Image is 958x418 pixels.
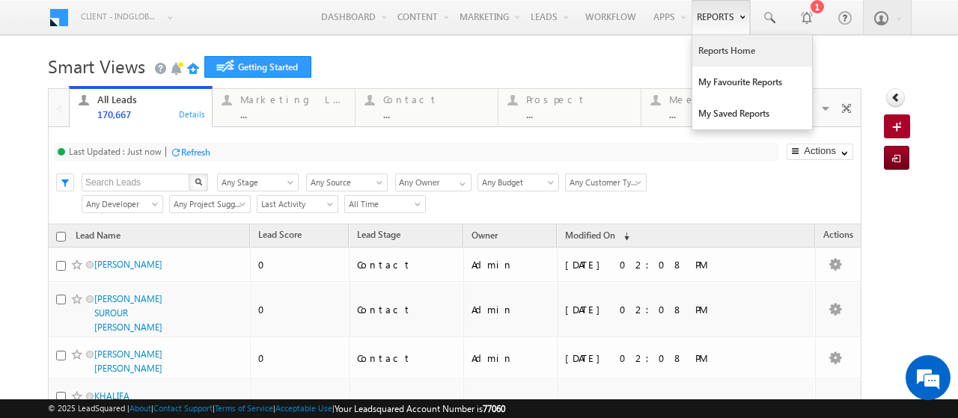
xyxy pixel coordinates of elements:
[48,54,145,78] span: Smart Views
[478,176,554,189] span: Any Budget
[350,227,408,246] a: Lead Stage
[787,144,853,160] button: Actions
[669,108,775,120] div: ...
[357,258,457,271] div: Contact
[204,56,311,78] a: Getting Started
[217,173,299,191] a: Any Stage
[472,303,550,316] div: Admin
[357,229,400,240] span: Lead Stage
[178,107,207,120] div: Details
[306,173,388,191] div: Lead Source Filter
[383,108,489,120] div: ...
[472,351,550,365] div: Admin
[153,403,213,413] a: Contact Support
[97,93,204,105] div: All Leads
[94,259,162,270] a: [PERSON_NAME]
[565,173,647,191] a: Any Customer Type
[472,230,498,241] span: Owner
[94,348,162,374] a: [PERSON_NAME] [PERSON_NAME]
[307,176,382,189] span: Any Source
[558,227,637,246] a: Modified On (sorted descending)
[257,197,333,211] span: Last Activity
[617,230,629,242] span: (sorted descending)
[69,86,213,128] a: All Leads170,667Details
[82,173,190,191] input: Search Leads
[478,173,558,191] div: Budget Filter
[641,89,784,126] a: Meeting...
[169,195,251,213] a: Any Project Suggested
[816,227,861,246] span: Actions
[97,108,204,120] div: 170,667
[81,9,159,24] span: Client - indglobal1 (77060)
[82,195,163,213] a: Any Developer
[258,258,342,271] div: 0
[215,403,273,413] a: Terms of Service
[212,89,356,126] a: Marketing Leads...
[170,197,245,211] span: Any Project Suggested
[357,351,457,365] div: Contact
[355,89,498,126] a: Contact...
[395,173,472,191] input: Type to Search
[69,146,162,157] div: Last Updated : Just now
[344,195,426,213] a: All Time
[451,174,470,189] a: Show All Items
[129,403,151,413] a: About
[565,173,645,191] div: Customer Type Filter
[526,93,632,105] div: Prospect
[251,227,309,246] a: Lead Score
[68,227,128,247] a: Lead Name
[48,402,505,416] span: © 2025 LeadSquared | | | | |
[357,303,457,316] div: Contact
[335,403,505,414] span: Your Leadsquared Account Number is
[472,258,550,271] div: Admin
[181,147,210,158] div: Refresh
[94,293,162,333] a: [PERSON_NAME] SUROUR [PERSON_NAME]
[669,93,775,105] div: Meeting
[258,351,342,365] div: 0
[258,229,302,240] span: Lead Score
[565,258,771,271] div: [DATE] 02:08 PM
[257,195,338,213] a: Last Activity
[218,176,293,189] span: Any Stage
[565,303,771,316] div: [DATE] 02:08 PM
[82,194,162,213] div: Developer Filter
[306,173,388,191] a: Any Source
[526,108,632,120] div: ...
[169,194,249,213] div: Project Suggested Filter
[565,351,771,365] div: [DATE] 02:08 PM
[195,178,202,185] img: Search
[498,89,641,126] a: Prospect...
[395,173,470,191] div: Owner Filter
[240,108,347,120] div: ...
[240,93,347,105] div: Marketing Leads
[56,232,66,242] input: Check all records
[565,230,615,241] span: Modified On
[692,35,812,67] a: Reports Home
[383,93,489,105] div: Contact
[483,403,505,414] span: 77060
[478,173,559,191] a: Any Budget
[217,173,299,191] div: Lead Stage Filter
[566,176,641,189] span: Any Customer Type
[275,403,332,413] a: Acceptable Use
[258,303,342,316] div: 0
[345,197,421,211] span: All Time
[82,197,158,211] span: Any Developer
[692,67,812,98] a: My Favourite Reports
[692,98,812,129] a: My Saved Reports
